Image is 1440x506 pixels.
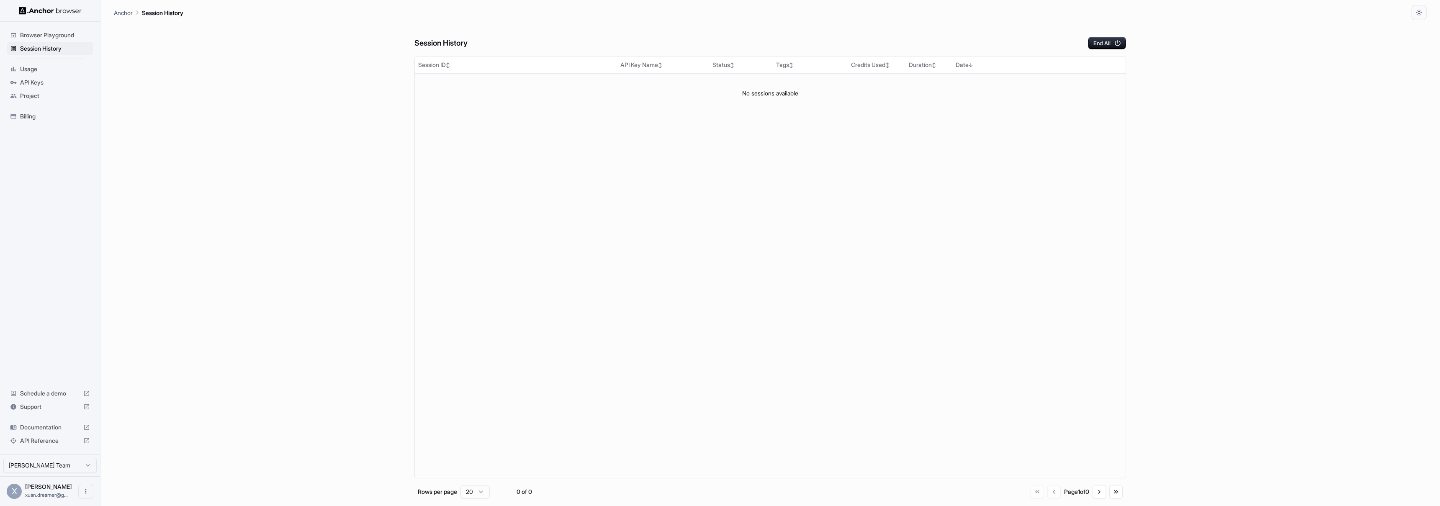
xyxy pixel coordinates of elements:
[7,62,93,76] div: Usage
[730,62,734,68] span: ↕
[20,78,90,87] span: API Keys
[503,488,545,496] div: 0 of 0
[20,423,80,432] span: Documentation
[414,37,468,49] h6: Session History
[142,8,183,17] p: Session History
[418,61,614,69] div: Session ID
[20,92,90,100] span: Project
[20,65,90,73] span: Usage
[712,61,769,69] div: Status
[776,61,844,69] div: Tags
[1088,37,1126,49] button: End All
[19,7,82,15] img: Anchor Logo
[7,76,93,89] div: API Keys
[658,62,662,68] span: ↕
[620,61,706,69] div: API Key Name
[7,89,93,103] div: Project
[114,8,133,17] p: Anchor
[956,61,1047,69] div: Date
[25,483,72,490] span: Xuan Li
[7,28,93,42] div: Browser Playground
[7,110,93,123] div: Billing
[446,62,450,68] span: ↕
[25,492,68,498] span: xuan.dreamer@gmail.com
[415,73,1126,113] td: No sessions available
[789,62,793,68] span: ↕
[909,61,949,69] div: Duration
[418,488,457,496] p: Rows per page
[1064,488,1089,496] div: Page 1 of 0
[20,31,90,39] span: Browser Playground
[20,437,80,445] span: API Reference
[7,434,93,447] div: API Reference
[7,484,22,499] div: X
[851,61,902,69] div: Credits Used
[7,421,93,434] div: Documentation
[20,389,80,398] span: Schedule a demo
[7,42,93,55] div: Session History
[20,44,90,53] span: Session History
[78,484,93,499] button: Open menu
[885,62,890,68] span: ↕
[7,387,93,400] div: Schedule a demo
[932,62,936,68] span: ↕
[969,62,973,68] span: ↓
[7,400,93,414] div: Support
[20,112,90,121] span: Billing
[114,8,183,17] nav: breadcrumb
[20,403,80,411] span: Support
